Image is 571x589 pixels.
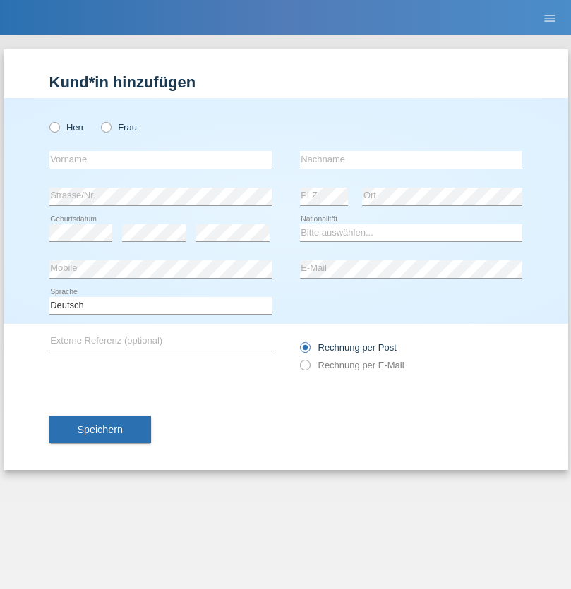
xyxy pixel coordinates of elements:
input: Rechnung per Post [300,342,309,360]
label: Frau [101,122,137,133]
input: Rechnung per E-Mail [300,360,309,377]
label: Rechnung per Post [300,342,397,353]
span: Speichern [78,424,123,435]
input: Herr [49,122,59,131]
button: Speichern [49,416,151,443]
input: Frau [101,122,110,131]
a: menu [536,13,564,22]
label: Herr [49,122,85,133]
h1: Kund*in hinzufügen [49,73,522,91]
label: Rechnung per E-Mail [300,360,404,370]
i: menu [543,11,557,25]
